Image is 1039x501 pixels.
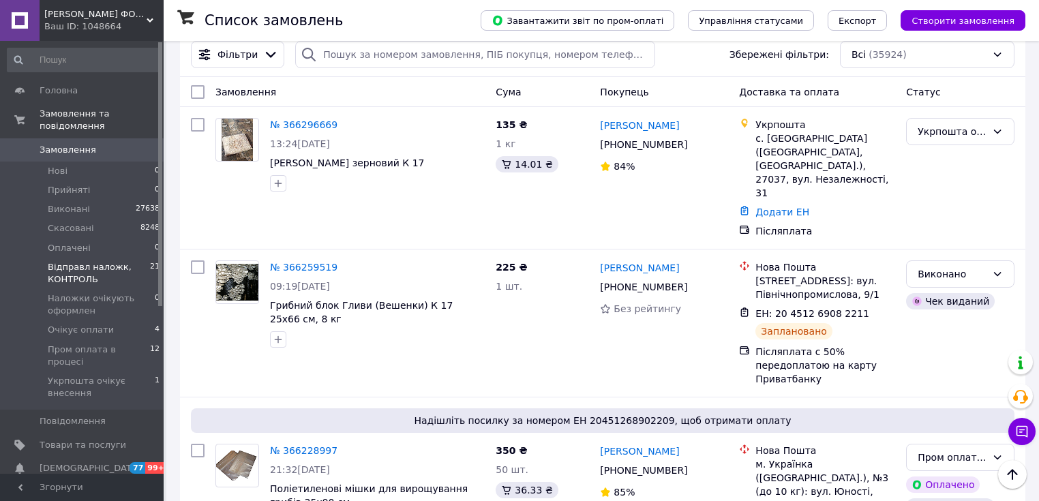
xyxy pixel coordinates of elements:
[496,482,558,498] div: 36.33 ₴
[150,344,160,368] span: 12
[48,324,114,336] span: Очікує оплати
[755,274,895,301] div: [STREET_ADDRESS]: вул. Північнопромислова, 9/1
[496,138,515,149] span: 1 кг
[48,375,155,399] span: Укрпошта очікує внесення
[755,444,895,457] div: Нова Пошта
[40,415,106,427] span: Повідомлення
[44,8,147,20] span: Дари Природи ФОП Жуковський Т.А.
[215,87,276,97] span: Замовлення
[869,49,906,60] span: (35924)
[40,85,78,97] span: Головна
[216,451,258,481] img: Фото товару
[906,293,995,309] div: Чек виданий
[217,48,258,61] span: Фільтри
[270,281,330,292] span: 09:19[DATE]
[729,48,829,61] span: Збережені фільтри:
[699,16,803,26] span: Управління статусами
[918,124,987,139] div: Укрпошта очікує внесення
[614,303,681,314] span: Без рейтингу
[887,14,1025,25] a: Створити замовлення
[918,450,987,465] div: Пром оплата в процесі
[600,87,648,97] span: Покупець
[481,10,674,31] button: Завантажити звіт по пром-оплаті
[136,203,160,215] span: 27638
[155,292,160,317] span: 0
[906,476,980,493] div: Оплачено
[912,16,1014,26] span: Створити замовлення
[755,207,809,217] a: Додати ЕН
[145,462,168,474] span: 99+
[739,87,839,97] span: Доставка та оплата
[130,462,145,474] span: 77
[150,261,160,286] span: 21
[828,10,888,31] button: Експорт
[755,308,869,319] span: ЕН: 20 4512 6908 2211
[270,119,337,130] a: № 366296669
[222,119,254,161] img: Фото товару
[140,222,160,234] span: 8248
[496,262,527,273] span: 225 ₴
[270,138,330,149] span: 13:24[DATE]
[600,119,679,132] a: [PERSON_NAME]
[48,222,94,234] span: Скасовані
[600,444,679,458] a: [PERSON_NAME]
[496,119,527,130] span: 135 ₴
[597,135,690,154] div: [PHONE_NUMBER]
[755,323,832,339] div: Заплановано
[270,300,453,324] a: Грибний блок Гливи (Вешенки) К 17 25х66 см, 8 кг
[155,324,160,336] span: 4
[998,460,1027,489] button: Наверх
[48,242,91,254] span: Оплачені
[755,345,895,386] div: Післяплата c 50% передоплатою на карту Приватбанку
[755,260,895,274] div: Нова Пошта
[270,464,330,475] span: 21:32[DATE]
[155,184,160,196] span: 0
[600,261,679,275] a: [PERSON_NAME]
[155,375,160,399] span: 1
[295,41,655,68] input: Пошук за номером замовлення, ПІБ покупця, номером телефону, Email, номером накладної
[492,14,663,27] span: Завантажити звіт по пром-оплаті
[40,144,96,156] span: Замовлення
[155,242,160,254] span: 0
[215,260,259,304] a: Фото товару
[496,156,558,172] div: 14.01 ₴
[270,445,337,456] a: № 366228997
[155,165,160,177] span: 0
[755,224,895,238] div: Післяплата
[1008,418,1036,445] button: Чат з покупцем
[614,487,635,498] span: 85%
[839,16,877,26] span: Експорт
[496,87,521,97] span: Cума
[755,118,895,132] div: Укрпошта
[48,203,90,215] span: Виконані
[196,414,1009,427] span: Надішліть посилку за номером ЕН 20451268902209, щоб отримати оплату
[496,464,528,475] span: 50 шт.
[270,157,425,168] a: [PERSON_NAME] зерновий К 17
[614,161,635,172] span: 84%
[755,132,895,200] div: с. [GEOGRAPHIC_DATA] ([GEOGRAPHIC_DATA], [GEOGRAPHIC_DATA].), 27037, вул. Незалежності, 31
[918,267,987,282] div: Виконано
[48,184,90,196] span: Прийняті
[688,10,814,31] button: Управління статусами
[205,12,343,29] h1: Список замовлень
[48,261,150,286] span: Відправл наложк, КОНТРОЛЬ
[496,445,527,456] span: 350 ₴
[906,87,941,97] span: Статус
[48,344,150,368] span: Пром оплата в процесі
[48,292,155,317] span: Наложки очікують оформлен
[852,48,866,61] span: Всі
[215,118,259,162] a: Фото товару
[216,264,258,301] img: Фото товару
[597,461,690,480] div: [PHONE_NUMBER]
[44,20,164,33] div: Ваш ID: 1048664
[40,462,140,474] span: [DEMOGRAPHIC_DATA]
[901,10,1025,31] button: Створити замовлення
[496,281,522,292] span: 1 шт.
[48,165,67,177] span: Нові
[597,277,690,297] div: [PHONE_NUMBER]
[7,48,161,72] input: Пошук
[270,262,337,273] a: № 366259519
[215,444,259,487] a: Фото товару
